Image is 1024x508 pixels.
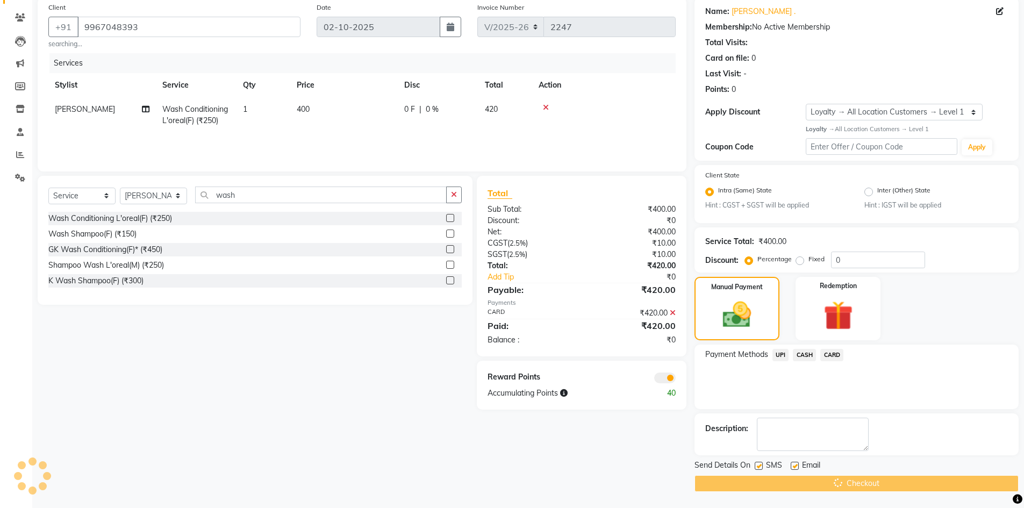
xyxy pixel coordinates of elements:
[532,73,676,97] th: Action
[732,84,736,95] div: 0
[705,6,729,17] div: Name:
[317,3,331,12] label: Date
[718,185,772,198] label: Intra (Same) State
[705,423,748,434] div: Description:
[962,139,992,155] button: Apply
[488,249,507,259] span: SGST
[156,73,237,97] th: Service
[48,260,164,271] div: Shampoo Wash L'oreal(M) (₹250)
[705,236,754,247] div: Service Total:
[48,73,156,97] th: Stylist
[582,260,684,271] div: ₹420.00
[488,238,507,248] span: CGST
[479,238,582,249] div: ( )
[510,239,526,247] span: 2.5%
[814,297,862,334] img: _gift.svg
[705,106,806,118] div: Apply Discount
[705,349,768,360] span: Payment Methods
[479,334,582,346] div: Balance :
[599,271,684,283] div: ₹0
[582,238,684,249] div: ₹10.00
[237,73,290,97] th: Qty
[582,319,684,332] div: ₹420.00
[806,125,834,133] strong: Loyalty →
[758,236,786,247] div: ₹400.00
[479,260,582,271] div: Total:
[820,281,857,291] label: Redemption
[802,460,820,473] span: Email
[582,307,684,319] div: ₹420.00
[705,201,849,210] small: Hint : CGST + SGST will be applied
[479,307,582,319] div: CARD
[509,250,525,259] span: 2.5%
[633,388,684,399] div: 40
[478,73,532,97] th: Total
[705,170,740,180] label: Client State
[705,22,752,33] div: Membership:
[582,226,684,238] div: ₹400.00
[297,104,310,114] span: 400
[705,141,806,153] div: Coupon Code
[705,84,729,95] div: Points:
[398,73,478,97] th: Disc
[479,319,582,332] div: Paid:
[55,104,115,114] span: [PERSON_NAME]
[732,6,796,17] a: [PERSON_NAME] .
[582,283,684,296] div: ₹420.00
[49,53,684,73] div: Services
[582,334,684,346] div: ₹0
[404,104,415,115] span: 0 F
[479,283,582,296] div: Payable:
[290,73,398,97] th: Price
[479,249,582,260] div: ( )
[488,188,512,199] span: Total
[877,185,930,198] label: Inter (Other) State
[48,17,78,37] button: +91
[582,204,684,215] div: ₹400.00
[714,298,760,331] img: _cash.svg
[582,249,684,260] div: ₹10.00
[757,254,792,264] label: Percentage
[48,244,162,255] div: GK Wash Conditioning(F)* (₹450)
[48,39,300,49] small: searching...
[48,275,144,287] div: K Wash Shampoo(F) (₹300)
[711,282,763,292] label: Manual Payment
[743,68,747,80] div: -
[479,226,582,238] div: Net:
[477,3,524,12] label: Invoice Number
[705,53,749,64] div: Card on file:
[705,255,739,266] div: Discount:
[772,349,789,361] span: UPI
[705,22,1008,33] div: No Active Membership
[479,388,632,399] div: Accumulating Points
[162,104,228,125] span: Wash Conditioning L'oreal(F) (₹250)
[694,460,750,473] span: Send Details On
[419,104,421,115] span: |
[479,215,582,226] div: Discount:
[479,204,582,215] div: Sub Total:
[806,138,957,155] input: Enter Offer / Coupon Code
[766,460,782,473] span: SMS
[243,104,247,114] span: 1
[479,371,582,383] div: Reward Points
[582,215,684,226] div: ₹0
[705,37,748,48] div: Total Visits:
[485,104,498,114] span: 420
[488,298,675,307] div: Payments
[751,53,756,64] div: 0
[48,228,137,240] div: Wash Shampoo(F) (₹150)
[195,187,447,203] input: Search or Scan
[479,271,598,283] a: Add Tip
[48,213,172,224] div: Wash Conditioning L'oreal(F) (₹250)
[806,125,1008,134] div: All Location Customers → Level 1
[426,104,439,115] span: 0 %
[705,68,741,80] div: Last Visit:
[77,17,300,37] input: Search by Name/Mobile/Email/Code
[864,201,1008,210] small: Hint : IGST will be applied
[808,254,825,264] label: Fixed
[793,349,816,361] span: CASH
[820,349,843,361] span: CARD
[48,3,66,12] label: Client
